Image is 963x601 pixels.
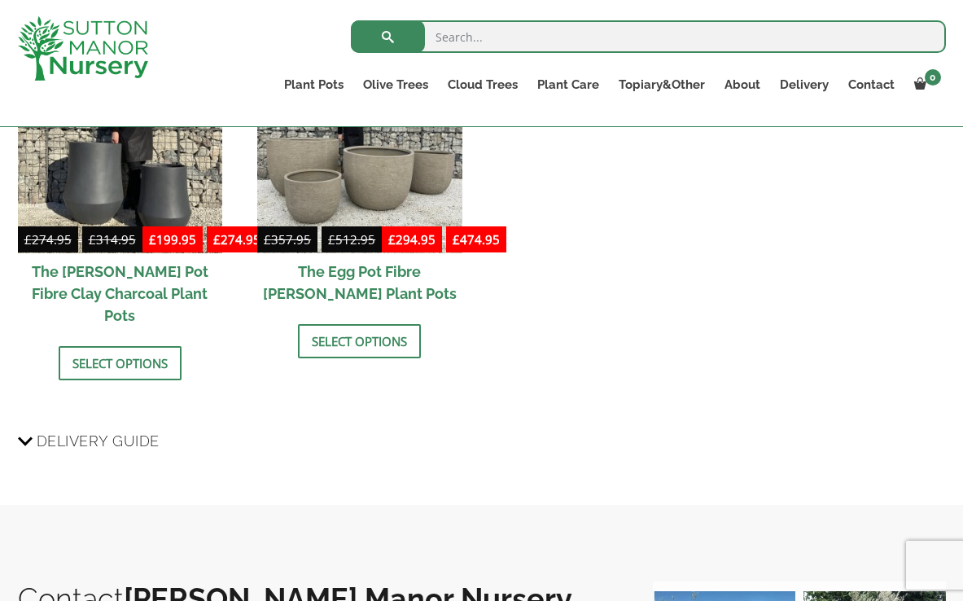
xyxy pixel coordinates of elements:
[715,73,770,96] a: About
[24,231,72,248] bdi: 274.95
[453,231,460,248] span: £
[18,48,222,252] img: The Bien Hoa Pot Fibre Clay Charcoal Plant Pots
[89,231,96,248] span: £
[328,231,335,248] span: £
[388,231,396,248] span: £
[353,73,438,96] a: Olive Trees
[213,231,260,248] bdi: 274.95
[264,231,311,248] bdi: 357.95
[274,73,353,96] a: Plant Pots
[18,230,142,253] del: -
[925,69,941,86] span: 0
[257,48,462,311] a: Sale! £357.95-£512.95 £294.95-£474.95 The Egg Pot Fibre [PERSON_NAME] Plant Pots
[18,253,222,334] h2: The [PERSON_NAME] Pot Fibre Clay Charcoal Plant Pots
[388,231,436,248] bdi: 294.95
[438,73,527,96] a: Cloud Trees
[264,231,271,248] span: £
[382,230,506,253] ins: -
[453,231,500,248] bdi: 474.95
[89,231,136,248] bdi: 314.95
[149,231,156,248] span: £
[142,230,267,253] ins: -
[213,231,221,248] span: £
[18,48,222,333] a: Sale! £274.95-£314.95 £199.95-£274.95 The [PERSON_NAME] Pot Fibre Clay Charcoal Plant Pots
[838,73,904,96] a: Contact
[527,73,609,96] a: Plant Care
[609,73,715,96] a: Topiary&Other
[257,253,462,312] h2: The Egg Pot Fibre [PERSON_NAME] Plant Pots
[18,16,148,81] img: logo
[351,20,946,53] input: Search...
[328,231,375,248] bdi: 512.95
[257,48,462,252] img: The Egg Pot Fibre Clay Champagne Plant Pots
[59,346,182,380] a: Select options for “The Bien Hoa Pot Fibre Clay Charcoal Plant Pots”
[37,426,160,456] span: Delivery Guide
[24,231,32,248] span: £
[257,230,382,253] del: -
[149,231,196,248] bdi: 199.95
[770,73,838,96] a: Delivery
[298,324,421,358] a: Select options for “The Egg Pot Fibre Clay Champagne Plant Pots”
[904,73,946,96] a: 0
